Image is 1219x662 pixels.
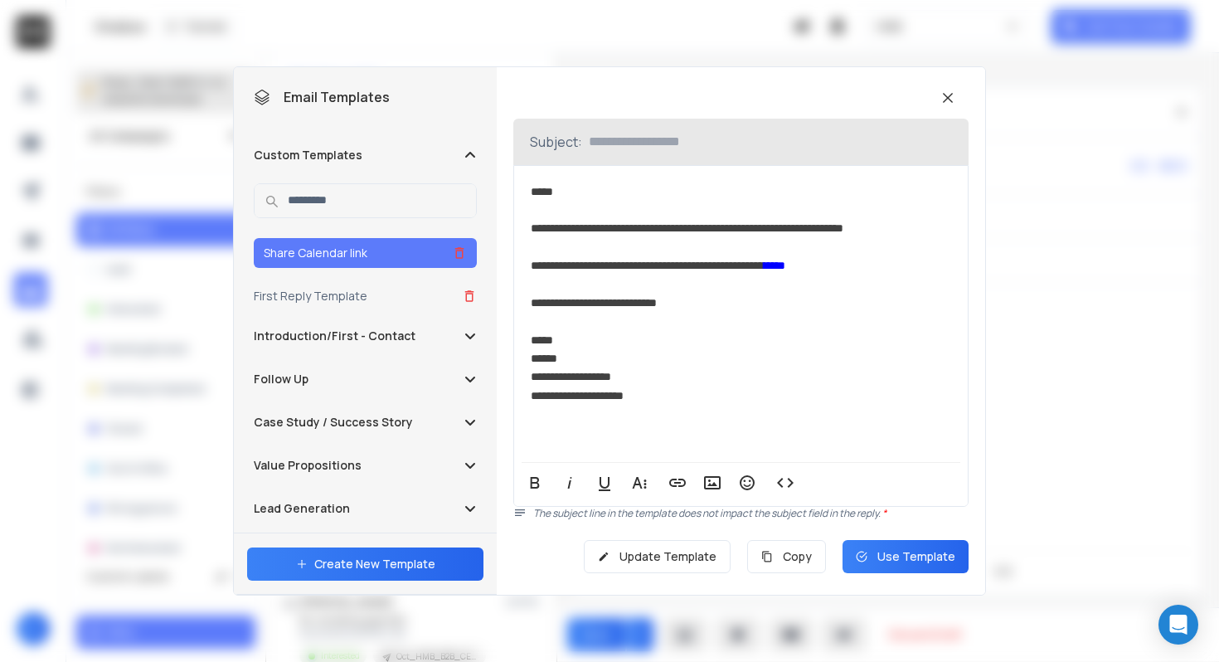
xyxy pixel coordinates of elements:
div: Open Intercom Messenger [1158,605,1198,645]
button: Copy [747,540,826,573]
button: Insert Image (⌘P) [697,466,728,499]
button: Use Template [843,540,969,573]
button: Italic (⌘I) [554,466,585,499]
p: The subject line in the template does not impact the subject field in the [533,507,968,520]
button: Underline (⌘U) [589,466,620,499]
button: Update Template [584,540,731,573]
p: Subject: [530,132,582,152]
span: reply. [857,506,886,520]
